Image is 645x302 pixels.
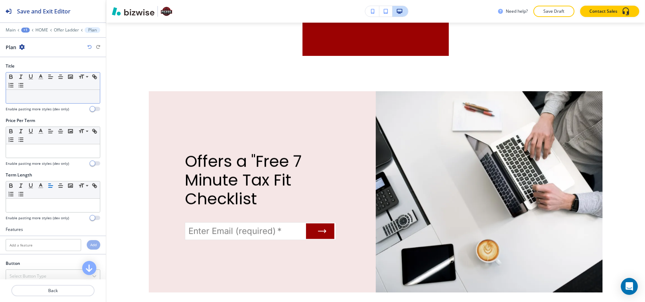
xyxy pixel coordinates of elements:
h3: Need help? [506,8,528,14]
h4: Enable pasting more styles (dev only) [6,215,69,221]
p: Offers a "Free 7 Minute Tax Fit Checklist [185,152,336,208]
img: Bizwise Logo [112,7,154,16]
h2: Term Length [6,172,32,178]
button: Main [6,28,16,33]
div: Open Intercom Messenger [621,278,638,295]
img: Your Logo [161,6,172,17]
h4: Enable pasting more styles (dev only) [6,161,69,166]
h4: Add [90,242,97,248]
p: Contact Sales [589,8,617,14]
h4: Select Button Type [10,273,46,279]
h2: Title [6,63,15,69]
button: Offer Ladder [54,28,79,33]
h4: Enable pasting more styles (dev only) [6,106,69,112]
h2: Plan [6,43,16,51]
button: +1 [21,28,30,33]
button: Plan [85,27,100,33]
p: Plan [88,28,97,33]
p: Back [12,288,94,294]
p: Save Draft [543,8,565,14]
button: Save Draft [533,6,575,17]
img: 2b5d1a2da3131ac28989d48464f4655a.webp [376,91,603,292]
h2: Button [6,260,20,267]
button: HOME [35,28,48,33]
button: Back [11,285,95,296]
input: Add a feature [6,239,81,251]
button: Contact Sales [580,6,639,17]
h2: Save and Exit Editor [17,7,70,16]
h4: Features [6,226,23,233]
h2: Price Per Term [6,117,35,124]
div: Enter Email [185,222,336,240]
